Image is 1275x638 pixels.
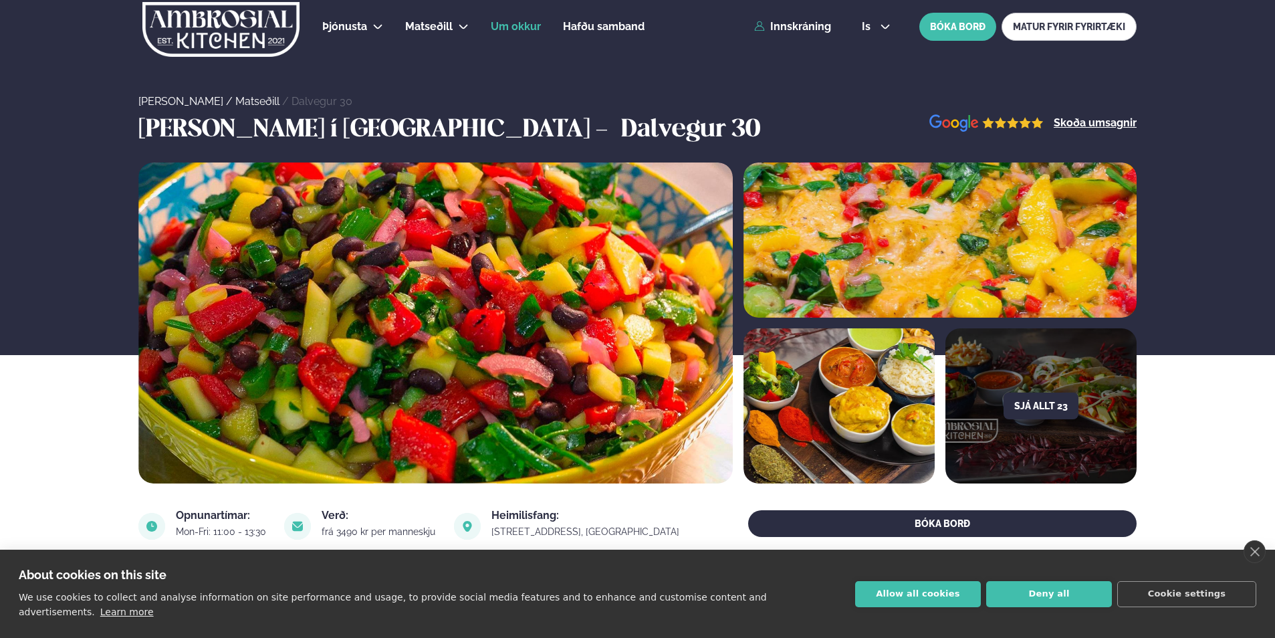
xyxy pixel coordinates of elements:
a: Learn more [100,607,154,617]
button: Deny all [986,581,1112,607]
img: image alt [743,163,1137,318]
span: Hafðu samband [563,20,645,33]
img: image alt [138,163,733,484]
button: Cookie settings [1117,581,1256,607]
a: Þjónusta [322,19,367,35]
a: Matseðill [235,95,279,108]
button: BÓKA BORÐ [919,13,996,41]
span: Þjónusta [322,20,367,33]
span: / [226,95,235,108]
a: MATUR FYRIR FYRIRTÆKI [1002,13,1137,41]
img: image alt [929,114,1044,132]
a: Matseðill [405,19,453,35]
a: Um okkur [491,19,541,35]
a: Hafðu samband [563,19,645,35]
img: image alt [743,328,935,484]
img: logo [141,2,301,57]
img: image alt [454,513,481,540]
span: Um okkur [491,20,541,33]
img: image alt [138,513,165,540]
a: close [1244,540,1266,563]
strong: About cookies on this site [19,568,166,582]
span: / [282,95,292,108]
button: is [851,21,901,32]
a: link [491,524,681,540]
button: BÓKA BORÐ [748,510,1137,537]
a: Dalvegur 30 [292,95,352,108]
div: Opnunartímar: [176,510,268,521]
button: Allow all cookies [855,581,981,607]
div: Heimilisfang: [491,510,681,521]
button: Sjá allt 23 [1004,393,1078,419]
p: We use cookies to collect and analyse information on site performance and usage, to provide socia... [19,592,767,617]
div: frá 3490 kr per manneskju [322,526,437,537]
img: image alt [284,513,311,540]
div: Verð: [322,510,437,521]
a: Innskráning [754,21,831,33]
span: is [862,21,875,32]
span: Matseðill [405,20,453,33]
div: Mon-Fri: 11:00 - 13:30 [176,526,268,537]
a: Skoða umsagnir [1054,118,1137,128]
h3: [PERSON_NAME] í [GEOGRAPHIC_DATA] - [138,114,614,146]
h3: Dalvegur 30 [621,114,760,146]
a: [PERSON_NAME] [138,95,223,108]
